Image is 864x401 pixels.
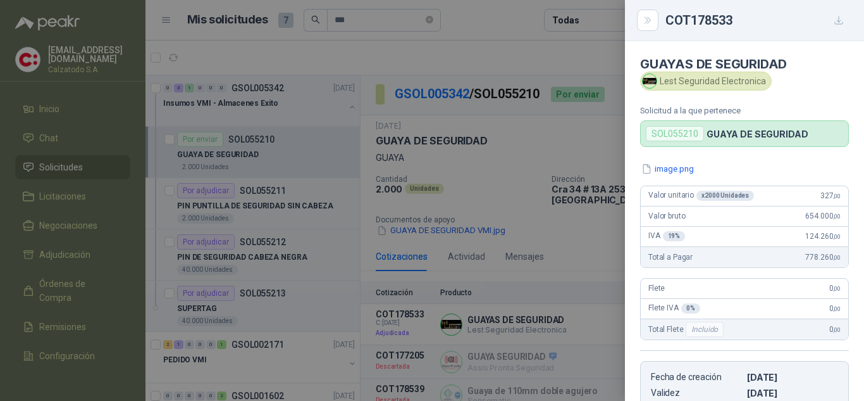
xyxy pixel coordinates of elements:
span: ,00 [833,326,841,333]
span: 124.260 [805,232,841,241]
span: 0 [829,325,841,334]
p: Validez [651,388,742,398]
span: 778.260 [805,253,841,262]
p: [DATE] [747,372,838,383]
span: ,00 [833,233,841,240]
div: SOL055210 [646,126,704,141]
div: 0 % [681,303,700,314]
span: 0 [829,304,841,313]
span: Total Flete [648,322,726,337]
span: 327 [820,191,841,200]
span: IVA [648,231,685,241]
span: ,00 [833,193,841,200]
button: image.png [640,162,695,175]
span: Flete IVA [648,303,700,314]
div: x 2000 Unidades [696,191,754,201]
p: GUAYA DE SEGURIDAD [707,129,808,139]
span: ,00 [833,305,841,312]
span: Valor unitario [648,191,754,201]
span: ,00 [833,213,841,220]
button: Close [640,13,655,28]
div: COT178533 [665,10,849,30]
div: 19 % [663,231,686,241]
p: Solicitud a la que pertenece [640,106,849,115]
p: [DATE] [747,388,838,398]
p: Fecha de creación [651,372,742,383]
div: Incluido [686,322,724,337]
span: ,00 [833,254,841,261]
span: 654.000 [805,212,841,220]
span: ,00 [833,285,841,292]
span: Total a Pagar [648,253,693,262]
h4: GUAYAS DE SEGURIDAD [640,56,849,72]
img: Company Logo [643,74,657,88]
span: Flete [648,284,665,293]
div: Lest Seguridad Electronica [640,72,772,91]
span: 0 [829,284,841,293]
span: Valor bruto [648,212,685,220]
